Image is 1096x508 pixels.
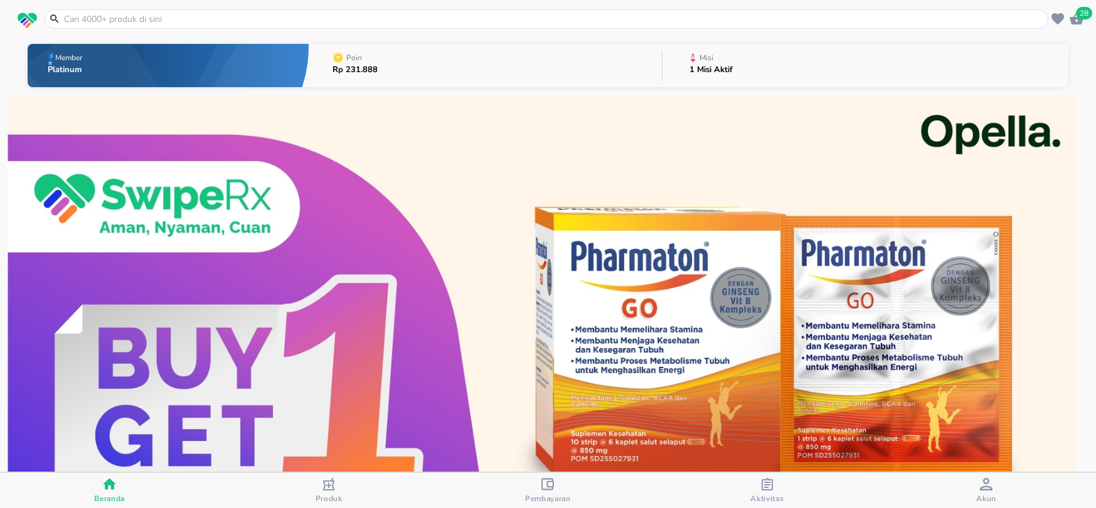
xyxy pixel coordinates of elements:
button: PoinRp 231.888 [309,41,662,90]
button: Akun [877,473,1096,508]
span: 28 [1076,7,1092,19]
p: Platinum [48,66,85,74]
img: logo_swiperx_s.bd005f3b.svg [18,13,37,29]
p: Poin [346,54,362,61]
p: 1 Misi Aktif [689,66,733,74]
button: Produk [219,473,438,508]
button: Aktivitas [657,473,876,508]
input: Cari 4000+ produk di sini [63,13,1045,26]
p: Rp 231.888 [333,66,378,74]
button: 28 [1067,9,1086,28]
p: Misi [700,54,713,61]
span: Akun [976,494,996,504]
span: Aktivitas [750,494,784,504]
p: Member [55,54,82,61]
span: Pembayaran [525,494,571,504]
button: Pembayaran [439,473,657,508]
button: Misi1 Misi Aktif [662,41,1068,90]
span: Beranda [94,494,125,504]
span: Produk [316,494,343,504]
button: MemberPlatinum [28,41,309,90]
